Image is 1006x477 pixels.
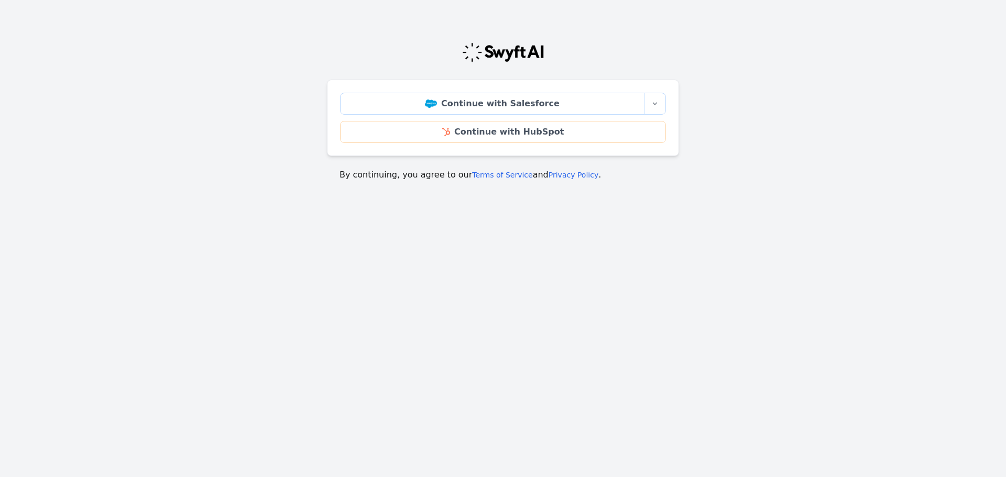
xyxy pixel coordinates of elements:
[425,99,437,108] img: Salesforce
[472,171,532,179] a: Terms of Service
[340,121,666,143] a: Continue with HubSpot
[549,171,598,179] a: Privacy Policy
[442,128,450,136] img: HubSpot
[340,169,666,181] p: By continuing, you agree to our and .
[340,93,644,115] a: Continue with Salesforce
[462,42,544,63] img: Swyft Logo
